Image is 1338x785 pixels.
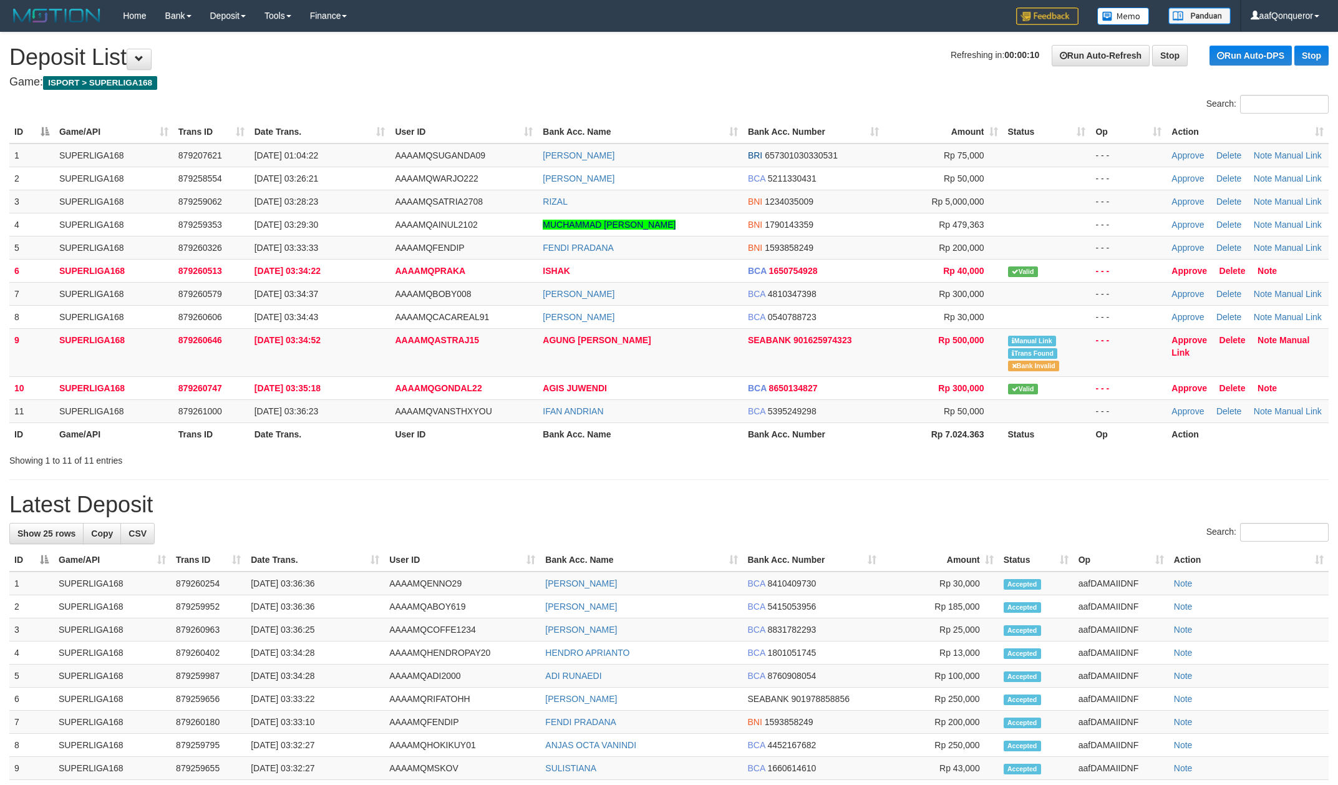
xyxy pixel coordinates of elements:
span: Accepted [1004,695,1041,705]
span: [DATE] 03:28:23 [255,197,318,207]
span: Rp 40,000 [943,266,984,276]
a: Approve [1171,243,1204,253]
img: Button%20Memo.svg [1097,7,1150,25]
td: 6 [9,259,54,282]
span: [DATE] 03:34:37 [255,289,318,299]
td: AAAAMQADI2000 [384,665,540,688]
td: AAAAMQFENDIP [384,711,540,734]
td: aafDAMAIIDNF [1074,618,1169,641]
span: BCA [748,648,765,658]
td: - - - [1090,399,1166,422]
td: SUPERLIGA168 [54,572,171,595]
span: BRI [748,150,762,160]
span: [DATE] 03:34:22 [255,266,321,276]
th: Game/API: activate to sort column ascending [54,120,173,144]
th: Date Trans.: activate to sort column ascending [246,549,384,572]
span: [DATE] 03:34:52 [255,335,321,345]
span: BNI [748,243,762,253]
span: SEABANK [748,335,791,345]
th: Date Trans. [250,422,390,446]
span: BCA [748,671,765,681]
span: AAAAMQASTRAJ15 [395,335,479,345]
span: Rp 50,000 [944,173,984,183]
a: ADI RUNAEDI [545,671,601,681]
td: 5 [9,665,54,688]
span: CSV [128,529,147,539]
td: 10 [9,376,54,399]
th: Action: activate to sort column ascending [1166,120,1329,144]
th: ID: activate to sort column descending [9,120,54,144]
th: Trans ID: activate to sort column ascending [173,120,250,144]
span: 879260513 [178,266,222,276]
span: Copy 1234035009 to clipboard [765,197,813,207]
span: [DATE] 03:26:21 [255,173,318,183]
span: AAAAMQAINUL2102 [395,220,477,230]
td: 4 [9,641,54,665]
th: Game/API: activate to sort column ascending [54,549,171,572]
span: Bank is not match [1008,361,1059,371]
td: SUPERLIGA168 [54,641,171,665]
td: SUPERLIGA168 [54,595,171,618]
th: Bank Acc. Name: activate to sort column ascending [538,120,743,144]
a: Note [1254,197,1273,207]
td: 9 [9,328,54,376]
span: BCA [748,266,767,276]
td: 8 [9,305,54,328]
th: Bank Acc. Name [538,422,743,446]
td: SUPERLIGA168 [54,688,171,711]
td: - - - [1090,328,1166,376]
span: Accepted [1004,648,1041,659]
td: 1 [9,144,54,167]
span: Rp 300,000 [939,289,984,299]
td: 879260402 [171,641,246,665]
th: Status: activate to sort column ascending [999,549,1074,572]
span: 879260579 [178,289,222,299]
strong: 00:00:10 [1004,50,1039,60]
a: Manual Link [1171,335,1309,358]
td: SUPERLIGA168 [54,282,173,305]
a: Run Auto-DPS [1210,46,1292,66]
h1: Latest Deposit [9,492,1329,517]
span: Copy 5395249298 to clipboard [768,406,817,416]
a: Stop [1294,46,1329,66]
a: AGUNG [PERSON_NAME] [543,335,651,345]
a: [PERSON_NAME] [545,602,617,612]
span: Copy 901978858856 to clipboard [792,694,850,704]
a: HENDRO APRIANTO [545,648,629,658]
span: [DATE] 03:35:18 [255,383,321,393]
span: Rp 200,000 [939,243,984,253]
a: Approve [1171,220,1204,230]
td: - - - [1090,282,1166,305]
span: Refreshing in: [951,50,1039,60]
span: ISPORT > SUPERLIGA168 [43,76,157,90]
span: Rp 30,000 [944,312,984,322]
td: SUPERLIGA168 [54,305,173,328]
td: aafDAMAIIDNF [1074,641,1169,665]
th: Bank Acc. Number [743,422,884,446]
span: BCA [748,173,765,183]
th: User ID [390,422,538,446]
td: SUPERLIGA168 [54,167,173,190]
a: Delete [1216,150,1241,160]
a: Note [1174,602,1193,612]
a: FENDI PRADANA [543,243,614,253]
span: AAAAMQPRAKA [395,266,465,276]
span: 879258554 [178,173,222,183]
a: Note [1254,220,1273,230]
a: [PERSON_NAME] [545,694,617,704]
th: Status [1003,422,1091,446]
td: 3 [9,190,54,213]
a: Manual Link [1274,220,1322,230]
a: MUCHAMMAD [PERSON_NAME] [543,220,676,230]
th: Op: activate to sort column ascending [1090,120,1166,144]
td: 3 [9,618,54,641]
td: AAAAMQHENDROPAY20 [384,641,540,665]
a: Note [1174,717,1193,727]
span: Copy 1801051745 to clipboard [767,648,816,658]
th: Op: activate to sort column ascending [1074,549,1169,572]
a: Delete [1216,173,1241,183]
a: Manual Link [1274,289,1322,299]
span: Copy [91,529,113,539]
td: - - - [1090,213,1166,236]
span: Copy 5415053956 to clipboard [767,602,816,612]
